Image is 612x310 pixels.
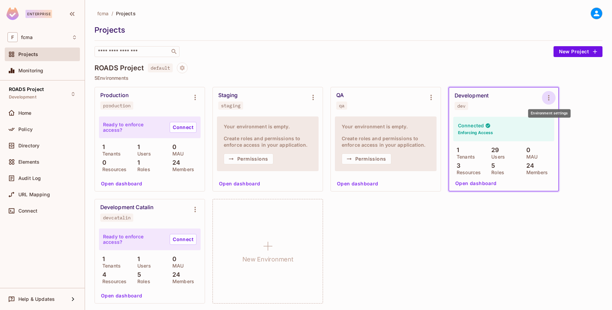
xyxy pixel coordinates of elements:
[221,103,240,108] div: staging
[523,162,534,169] p: 24
[542,91,556,105] button: Environment settings
[99,279,126,284] p: Resources
[99,144,105,150] p: 1
[18,68,44,73] span: Monitoring
[218,92,238,99] div: Staging
[342,153,391,164] button: Permissions
[95,75,602,81] p: 5 Environments
[188,91,202,104] button: Environment settings
[453,162,460,169] p: 3
[169,263,184,269] p: MAU
[18,143,39,148] span: Directory
[97,10,109,17] span: fcma
[169,279,194,284] p: Members
[169,167,194,172] p: Members
[21,35,33,40] span: Workspace: fcma
[100,204,154,211] div: Development Catalin
[99,263,121,269] p: Tenants
[134,279,150,284] p: Roles
[523,170,548,175] p: Members
[134,151,151,157] p: Users
[18,176,41,181] span: Audit Log
[134,144,140,150] p: 1
[488,170,504,175] p: Roles
[170,122,197,133] a: Connect
[453,147,459,153] p: 1
[336,92,344,99] div: QA
[523,147,530,153] p: 0
[170,234,197,245] a: Connect
[99,256,105,262] p: 1
[18,110,32,116] span: Home
[18,127,33,132] span: Policy
[224,135,312,148] h4: Create roles and permissions to enforce access in your application.
[169,151,184,157] p: MAU
[99,151,121,157] p: Tenants
[169,159,180,166] p: 24
[457,103,465,109] div: dev
[342,123,430,130] h4: Your environment is empty.
[18,52,38,57] span: Projects
[18,159,39,165] span: Elements
[103,234,164,245] p: Ready to enforce access?
[224,153,273,164] button: Permissions
[523,154,538,160] p: MAU
[134,167,150,172] p: Roles
[148,63,173,72] span: default
[453,154,475,160] p: Tenants
[103,215,131,220] div: devcatalin
[98,290,145,301] button: Open dashboard
[342,135,430,148] h4: Create roles and permissions to enforce access in your application.
[453,170,481,175] p: Resources
[18,192,50,197] span: URL Mapping
[134,271,141,278] p: 5
[100,92,129,99] div: Production
[134,159,140,166] p: 1
[99,271,106,278] p: 4
[9,87,44,92] span: ROADS Project
[554,46,602,57] button: New Project
[488,147,499,153] p: 29
[169,271,180,278] p: 24
[334,178,381,189] button: Open dashboard
[112,10,113,17] li: /
[339,103,344,108] div: qa
[306,91,320,104] button: Environment settings
[99,159,106,166] p: 0
[528,109,571,118] div: Environment settings
[134,256,140,262] p: 1
[18,296,55,302] span: Help & Updates
[99,167,126,172] p: Resources
[488,162,495,169] p: 5
[103,103,131,108] div: production
[169,144,176,150] p: 0
[455,92,489,99] div: Development
[488,154,505,160] p: Users
[6,7,19,20] img: SReyMgAAAABJRU5ErkJggg==
[242,254,293,265] h1: New Environment
[95,64,144,72] h4: ROADS Project
[95,25,599,35] div: Projects
[9,94,36,100] span: Development
[216,178,263,189] button: Open dashboard
[458,122,484,129] h4: Connected
[424,91,438,104] button: Environment settings
[224,123,312,130] h4: Your environment is empty.
[134,263,151,269] p: Users
[98,178,145,189] button: Open dashboard
[188,203,202,216] button: Environment settings
[177,66,188,72] span: Project settings
[453,178,499,189] button: Open dashboard
[169,256,176,262] p: 0
[103,122,164,133] p: Ready to enforce access?
[458,130,493,136] h6: Enforcing Access
[7,32,18,42] span: F
[26,10,52,18] div: Enterprise
[18,208,37,214] span: Connect
[116,10,136,17] span: Projects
